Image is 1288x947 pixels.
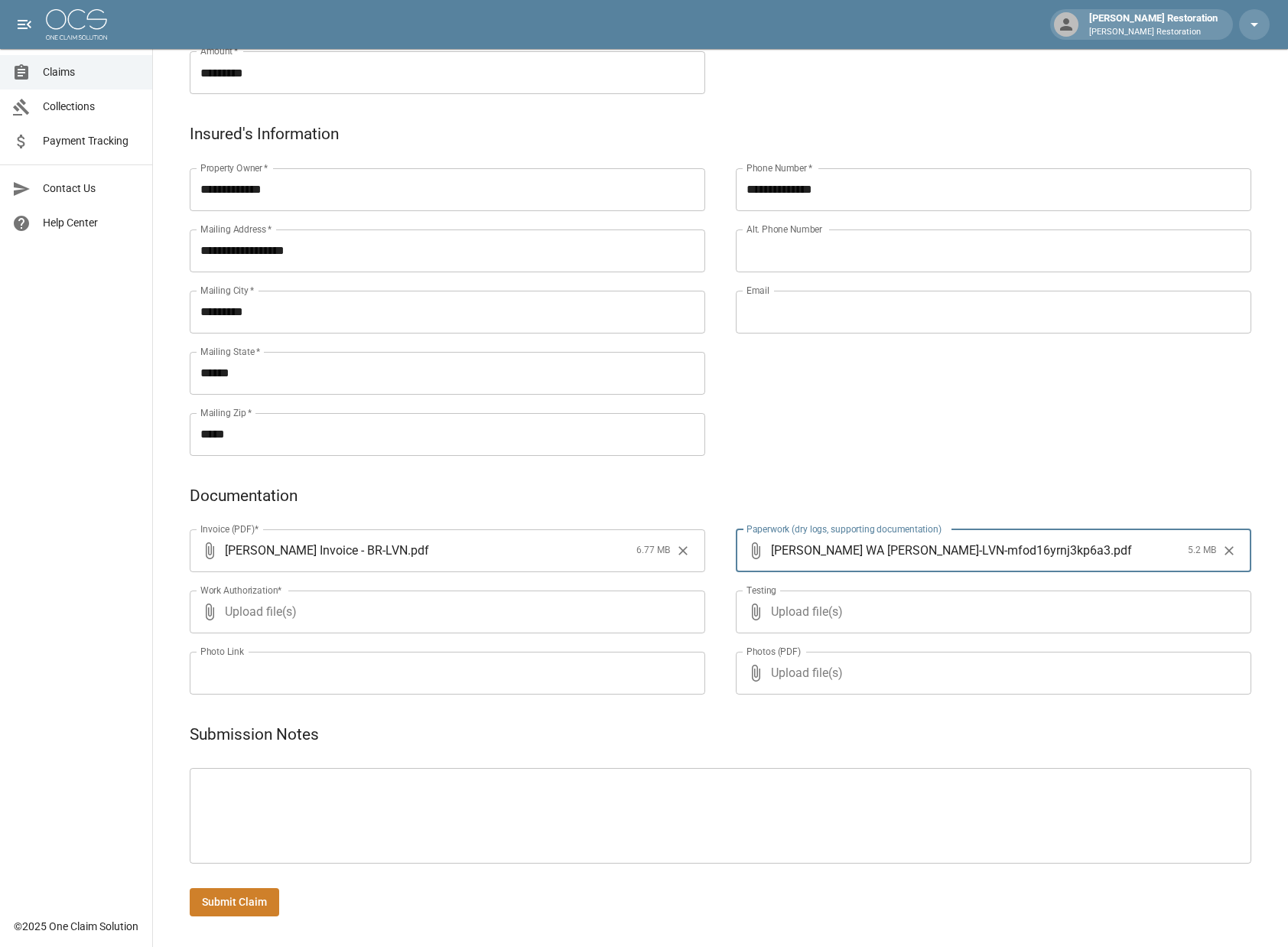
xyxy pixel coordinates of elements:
label: Phone Number [746,161,812,174]
span: Upload file(s) [771,591,1210,633]
span: 5.2 MB [1188,543,1216,558]
span: Collections [43,99,140,115]
label: Property Owner [200,161,268,174]
label: Paperwork (dry logs, supporting documentation) [746,522,942,535]
label: Invoice (PDF)* [200,522,259,535]
p: [PERSON_NAME] Restoration [1089,26,1218,39]
div: © 2025 One Claim Solution [14,919,138,934]
label: Alt. Phone Number [746,223,822,236]
span: 6.77 MB [636,543,670,558]
label: Mailing Zip [200,406,252,419]
button: Clear [672,539,694,562]
span: [PERSON_NAME] Invoice - BR-LVN [225,542,408,559]
button: Clear [1218,539,1241,562]
label: Testing [746,584,776,597]
label: Photos (PDF) [746,645,801,658]
label: Amount [200,44,239,57]
span: Upload file(s) [225,591,664,633]
span: . pdf [408,542,429,559]
span: Payment Tracking [43,133,140,149]
span: Contact Us [43,181,140,197]
label: Photo Link [200,645,244,658]
img: ocs-logo-white-transparent.png [46,9,107,40]
div: [PERSON_NAME] Restoration [1083,11,1224,38]
span: Help Center [43,215,140,231]
button: Submit Claim [190,888,279,916]
span: [PERSON_NAME] WA [PERSON_NAME]-LVN-mfod16yrnj3kp6a3 [771,542,1111,559]
label: Work Authorization* [200,584,282,597]
span: . pdf [1111,542,1132,559]
span: Upload file(s) [771,652,1210,695]
label: Email [746,284,769,297]
label: Mailing Address [200,223,272,236]
span: Claims [43,64,140,80]
button: open drawer [9,9,40,40]
label: Mailing State [200,345,260,358]
label: Mailing City [200,284,255,297]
